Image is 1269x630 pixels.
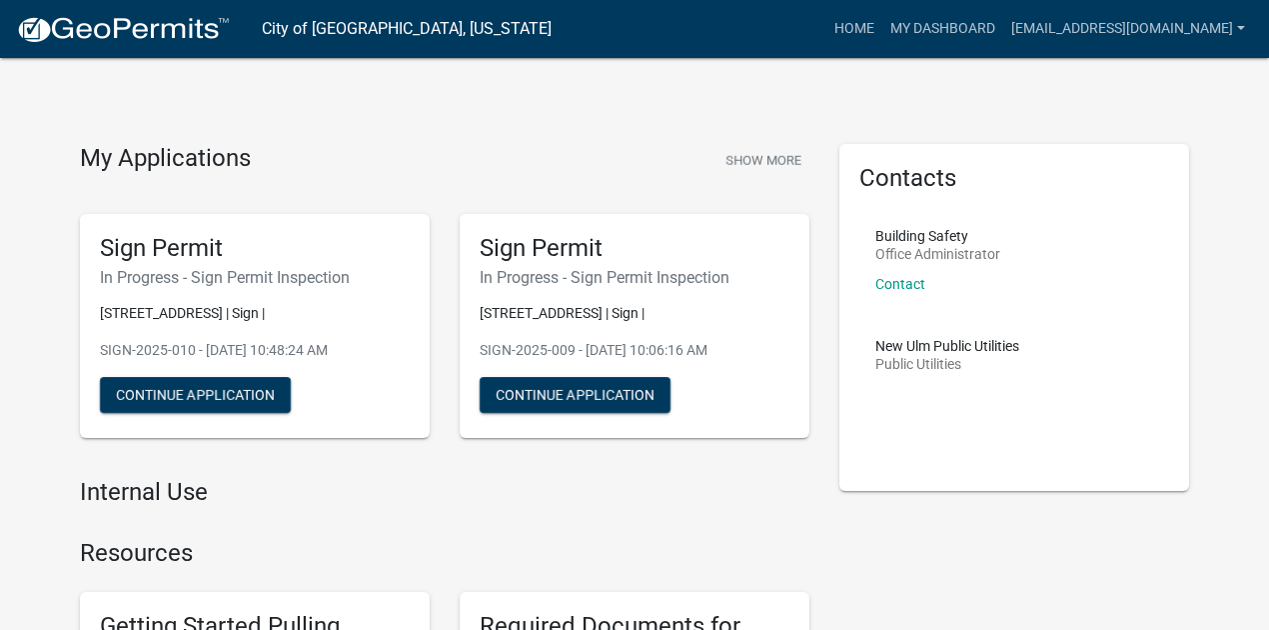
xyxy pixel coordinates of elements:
a: Contact [875,276,925,292]
a: Home [826,10,882,48]
a: City of [GEOGRAPHIC_DATA], [US_STATE] [262,12,552,46]
a: [EMAIL_ADDRESS][DOMAIN_NAME] [1003,10,1253,48]
h5: Sign Permit [100,234,410,263]
p: SIGN-2025-010 - [DATE] 10:48:24 AM [100,340,410,361]
h4: Internal Use [80,478,809,507]
a: My Dashboard [882,10,1003,48]
p: SIGN-2025-009 - [DATE] 10:06:16 AM [480,340,789,361]
button: Continue Application [480,377,670,413]
p: Public Utilities [875,357,1019,371]
p: Office Administrator [875,247,1000,261]
h5: Contacts [859,164,1169,193]
p: New Ulm Public Utilities [875,339,1019,353]
h4: My Applications [80,144,251,174]
h6: In Progress - Sign Permit Inspection [480,268,789,287]
button: Continue Application [100,377,291,413]
p: [STREET_ADDRESS] | Sign | [100,303,410,324]
h6: In Progress - Sign Permit Inspection [100,268,410,287]
p: Building Safety [875,229,1000,243]
p: [STREET_ADDRESS] | Sign | [480,303,789,324]
button: Show More [717,144,809,177]
h5: Sign Permit [480,234,789,263]
h4: Resources [80,539,809,568]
